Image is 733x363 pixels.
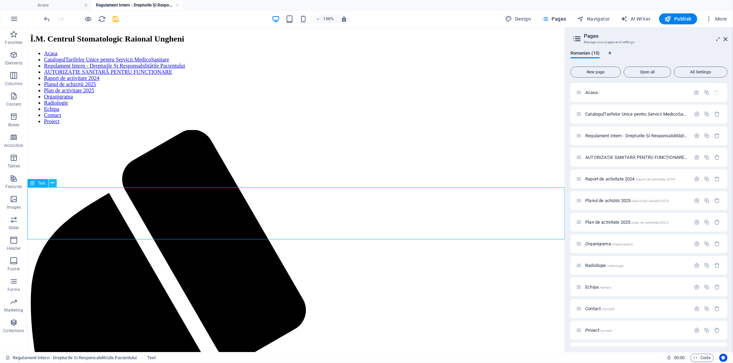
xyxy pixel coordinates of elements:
[631,221,668,224] span: /plan-de-activitate-2025
[714,284,720,290] div: Remove
[584,39,714,45] h3: Manage your pages and settings
[659,13,697,24] button: Publish
[7,204,21,210] p: Images
[583,155,690,160] div: AUTORIZAŢIE SANITARĂ PENTRU FUNCŢIONARE/autorizatie-sanitara-pentru-functionare
[694,262,700,268] div: Settings
[694,327,700,333] div: Settings
[690,354,714,362] button: Code
[607,264,624,268] span: /radiologie
[694,90,700,95] div: Settings
[323,15,334,23] h6: 100%
[313,15,337,23] button: 100%
[679,355,680,360] span: :
[612,242,633,246] span: /organigrama
[4,307,23,313] p: Marketing
[8,287,20,292] p: Forms
[585,220,668,225] span: Click to open page
[585,328,612,333] span: Click to open page
[112,15,120,23] i: Save (Ctrl+S)
[3,328,24,333] p: Collections
[704,327,710,333] div: Duplicate
[147,354,156,362] span: Click to select. Double-click to edit
[665,15,692,22] span: Publish
[694,284,700,290] div: Settings
[714,133,720,139] div: Remove
[583,220,690,224] div: Plan de activitate 2025/plan-de-activitate-2025
[585,241,633,246] span: Click to open page
[694,219,700,225] div: Settings
[704,241,710,247] div: Duplicate
[585,263,623,268] span: Click to open page
[714,306,720,312] div: Remove
[583,133,690,138] div: Regulament Intern - Drepturile Și Responsabilitățile Pacientului
[694,176,700,182] div: Settings
[43,15,51,23] button: undo
[694,306,700,312] div: Settings
[112,15,120,23] button: save
[583,263,690,268] div: Radiologie/radiologie
[583,198,690,203] div: Planul de achiziții 2025/planul-de-achizitii-2025
[706,15,727,22] span: More
[98,15,106,23] i: Reload page
[577,15,610,22] span: Navigator
[583,328,690,332] div: Proiect/proiect
[539,13,569,24] button: Pages
[585,90,600,95] span: Click to open page
[4,143,23,148] p: Accordion
[585,176,675,181] span: Click to open page
[704,284,710,290] div: Duplicate
[694,241,700,247] div: Settings
[694,154,700,160] div: Settings
[704,111,710,117] div: Duplicate
[599,285,611,289] span: /echipa
[8,163,20,169] p: Tables
[703,13,730,24] button: More
[704,133,710,139] div: Duplicate
[714,219,720,225] div: Remove
[583,112,690,116] div: CatalogulTarifelor Unice pentru Servicii MedicoSanitare
[5,184,22,189] p: Features
[5,40,22,45] p: Favorites
[9,225,19,231] p: Slider
[618,13,654,24] button: AI Writer
[714,176,720,182] div: Remove
[5,354,137,362] a: Click to cancel selection. Double-click to open Pages
[6,102,21,107] p: Content
[583,177,690,181] div: Raport de activitate 2024/raport-de-activitate-2024
[503,13,534,24] div: Design (Ctrl+Alt+Y)
[583,285,690,289] div: Echipa/echipa
[621,15,651,22] span: AI Writer
[714,241,720,247] div: Remove
[601,307,614,311] span: /contact
[583,242,690,246] div: Organigrama/organigrama
[627,70,668,74] span: Open all
[714,327,720,333] div: Remove
[583,90,690,95] div: Acasa/
[5,60,23,66] p: Elements
[704,176,710,182] div: Duplicate
[506,15,531,22] span: Design
[704,219,710,225] div: Duplicate
[704,262,710,268] div: Duplicate
[631,199,669,203] span: /planul-de-achizitii-2025
[677,70,724,74] span: All Settings
[694,133,700,139] div: Settings
[714,111,720,117] div: Remove
[714,198,720,203] div: Remove
[599,91,600,95] span: /
[635,177,675,181] span: /raport-de-activitate-2024
[714,154,720,160] div: Remove
[674,354,685,362] span: 00 00
[575,13,613,24] button: Navigator
[674,67,728,78] button: All Settings
[542,15,566,22] span: Pages
[84,15,92,23] button: Click here to leave preview mode and continue editing
[503,13,534,24] button: Design
[5,81,22,86] p: Columns
[704,198,710,203] div: Duplicate
[585,284,611,290] span: Click to open page
[583,306,690,311] div: Contact/contact
[570,67,621,78] button: New page
[693,354,711,362] span: Code
[624,67,671,78] button: Open all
